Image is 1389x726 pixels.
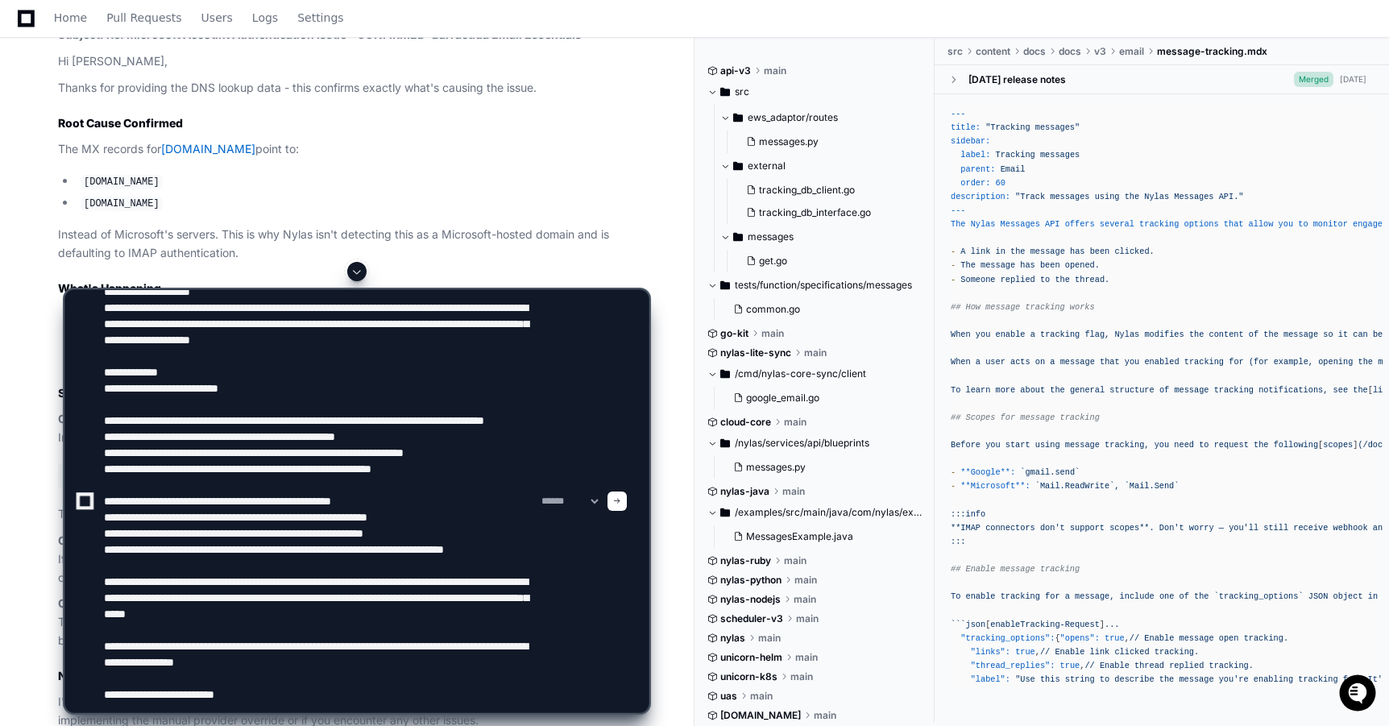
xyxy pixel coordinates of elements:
[971,247,991,256] span: link
[951,192,1010,201] span: description:
[1015,192,1243,201] span: "Track messages using the Nylas Messages API."
[16,16,48,48] img: PlayerZero
[733,156,743,176] svg: Directory
[58,52,649,71] p: Hi [PERSON_NAME],
[58,79,649,97] p: Thanks for providing the DNS lookup data - this confirms exactly what's causing the issue.
[1337,673,1381,716] iframe: Open customer support
[951,260,956,270] span: -
[1090,247,1110,256] span: been
[1023,45,1046,58] span: docs
[951,205,965,215] span: ---
[201,13,233,23] span: Users
[55,120,264,136] div: Start new chat
[707,79,923,105] button: src
[16,64,293,90] div: Welcome
[960,164,995,174] span: parent:
[720,105,923,131] button: ews_adaptor/routes
[1020,260,1034,270] span: has
[1065,260,1100,270] span: opened.
[759,184,855,197] span: tracking_db_client.go
[160,169,195,181] span: Pylon
[764,64,786,77] span: main
[995,178,1005,188] span: 60
[968,73,1066,86] div: [DATE] release notes
[720,224,923,250] button: messages
[1059,45,1081,58] span: docs
[735,85,749,98] span: src
[733,227,743,247] svg: Directory
[1040,150,1080,160] span: messages
[759,135,819,148] span: messages.py
[960,247,965,256] span: A
[951,122,981,132] span: title:
[252,13,278,23] span: Logs
[106,13,181,23] span: Pull Requests
[951,247,956,256] span: -
[951,109,965,118] span: ---
[951,136,990,146] span: sidebar:
[1294,72,1333,87] span: Merged
[16,120,45,149] img: 1736555170064-99ba0984-63c1-480f-8ee9-699278ef63ed
[976,45,1010,58] span: content
[759,206,871,219] span: tracking_db_interface.go
[297,13,343,23] span: Settings
[1070,247,1084,256] span: has
[58,116,183,130] strong: Root Cause Confirmed
[720,82,730,102] svg: Directory
[996,247,1005,256] span: in
[1119,45,1144,58] span: email
[947,45,963,58] span: src
[161,142,255,156] a: [DOMAIN_NAME]
[1030,247,1065,256] span: message
[951,107,1373,687] div: [ ] [ ] [ ] [ ] [ ] [ ] { , , , }
[1001,164,1026,174] span: Email
[1094,45,1106,58] span: v3
[960,150,990,160] span: label:
[960,178,990,188] span: order:
[55,136,210,149] div: We're offline, we'll be back soon
[740,131,913,153] button: messages.py
[1340,73,1366,85] div: [DATE]
[748,111,838,124] span: ews_adaptor/routes
[114,168,195,181] a: Powered byPylon
[58,226,649,263] p: Instead of Microsoft's servers. This is why Nylas isn't detecting this as a Microsoft-hosted doma...
[960,260,975,270] span: The
[1157,45,1267,58] span: message-tracking.mdx
[1114,247,1154,256] span: clicked.
[985,122,1080,132] span: "Tracking messages"
[720,64,751,77] span: api-v3
[81,175,163,189] code: [DOMAIN_NAME]
[759,255,787,268] span: get.go
[81,197,163,211] code: [DOMAIN_NAME]
[58,140,649,159] p: The MX records for point to:
[720,153,923,179] button: external
[274,125,293,144] button: Start new chat
[740,201,913,224] button: tracking_db_interface.go
[740,250,913,272] button: get.go
[733,108,743,127] svg: Directory
[54,13,87,23] span: Home
[740,179,913,201] button: tracking_db_client.go
[748,230,794,243] span: messages
[748,160,786,172] span: external
[1010,247,1025,256] span: the
[981,260,1015,270] span: message
[1040,260,1060,270] span: been
[995,150,1034,160] span: Tracking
